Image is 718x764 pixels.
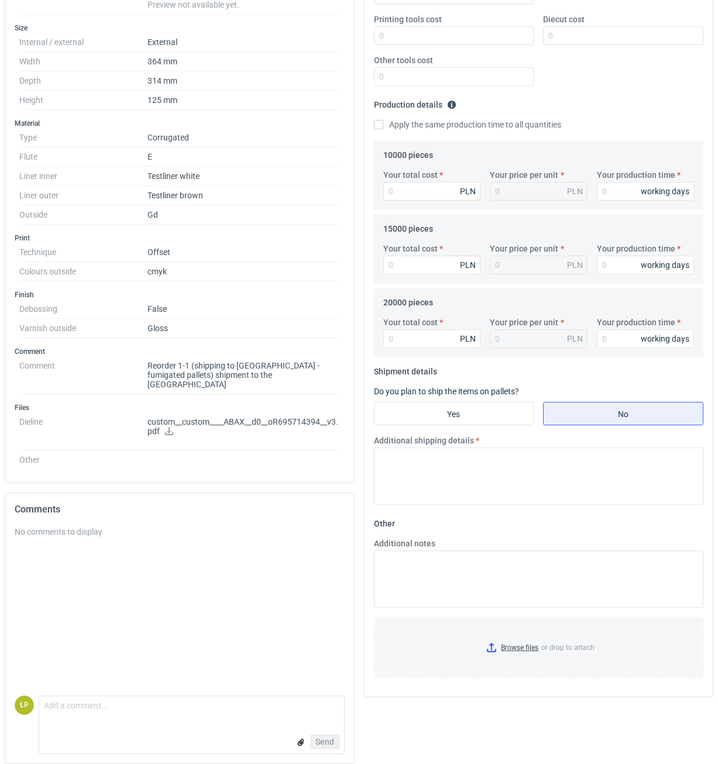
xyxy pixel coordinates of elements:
dt: Technique [19,243,147,262]
dd: Gd [147,205,340,225]
dd: Offset [147,243,340,262]
legend: Production details [374,95,456,109]
label: Your total cost [383,169,438,181]
div: working days [641,185,689,197]
label: Additional notes [374,538,435,549]
legend: Shipment details [374,362,437,376]
dd: Corrugated [147,128,340,147]
div: PLN [567,185,583,197]
dt: Type [19,128,147,147]
dd: 125 mm [147,91,340,110]
dd: 364 mm [147,52,340,71]
legend: 10000 pieces [383,146,433,160]
label: or drop to attach [375,618,703,677]
div: PLN [460,333,476,345]
input: 0 [383,256,481,274]
div: PLN [460,185,476,197]
legend: Other [374,514,395,528]
h3: Material [15,119,345,128]
input: 0 [374,26,534,45]
dt: Varnish outside [19,319,147,338]
input: 0 [374,67,534,86]
dt: Flute [19,147,147,167]
div: Łukasz Postawa [15,696,34,715]
h2: Comments [15,503,345,517]
h3: Size [15,23,345,33]
dd: 314 mm [147,71,340,91]
figcaption: ŁP [15,696,34,715]
dt: Liner outer [19,186,147,205]
div: PLN [567,333,583,345]
dt: Other [19,450,147,464]
label: Diecut cost [543,13,585,25]
label: Do you plan to ship the items on pallets? [374,387,519,396]
input: 0 [383,182,481,201]
dt: Debossing [19,300,147,319]
legend: 15000 pieces [383,219,433,233]
div: PLN [567,259,583,271]
dd: Testliner brown [147,186,340,205]
dt: Outside [19,205,147,225]
h3: Comment [15,347,345,356]
span: Send [315,738,334,746]
dd: cmyk [147,262,340,281]
input: 0 [543,26,703,45]
label: Your production time [597,316,675,328]
dt: Depth [19,71,147,91]
label: Other tools cost [374,54,433,66]
h3: Files [15,403,345,412]
label: Your total cost [383,316,438,328]
label: Additional shipping details [374,435,474,446]
label: Your production time [597,169,675,181]
dd: E [147,147,340,167]
input: 0 [597,182,695,201]
dd: External [147,33,340,52]
label: No [543,402,703,425]
button: Send [310,735,339,749]
dt: Width [19,52,147,71]
dd: Testliner white [147,167,340,186]
dt: Comment [19,356,147,394]
label: Your price per unit [490,316,558,328]
div: No comments to display [15,526,345,538]
dd: Reorder 1-1 (shipping to [GEOGRAPHIC_DATA] - fumigated pallets) shipment to the [GEOGRAPHIC_DATA] [147,356,340,394]
legend: 20000 pieces [383,293,433,307]
div: working days [641,333,689,345]
h3: Print [15,233,345,243]
label: Apply the same production time to all quantities [374,119,561,130]
label: Yes [374,402,534,425]
div: working days [641,259,689,271]
h3: Finish [15,290,345,300]
dt: Dieline [19,412,147,450]
label: Your total cost [383,243,438,254]
input: 0 [597,256,695,274]
p: custom__custom____ABAX__d0__oR695714394__v3.pdf [147,417,340,437]
dd: False [147,300,340,319]
dt: Colours outside [19,262,147,281]
input: 0 [597,329,695,348]
dd: Gloss [147,319,340,338]
dt: Height [19,91,147,110]
label: Your price per unit [490,169,558,181]
dt: Liner inner [19,167,147,186]
label: Your price per unit [490,243,558,254]
input: 0 [383,329,481,348]
label: Your production time [597,243,675,254]
div: PLN [460,259,476,271]
label: Printing tools cost [374,13,442,25]
dt: Internal / external [19,33,147,52]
